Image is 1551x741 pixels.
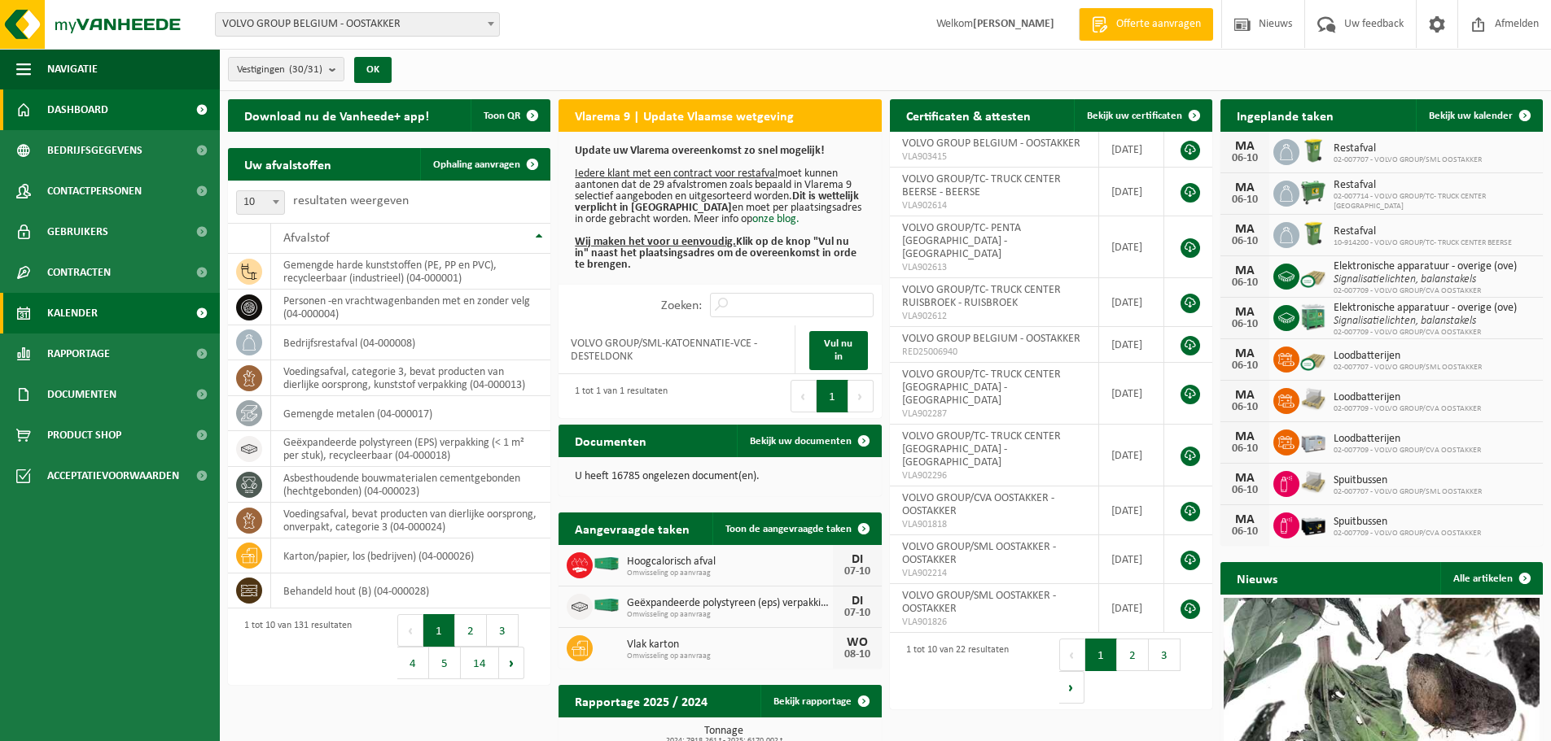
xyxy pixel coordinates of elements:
[902,368,1061,407] span: VOLVO GROUP/TC- TRUCK CENTER [GEOGRAPHIC_DATA] - [GEOGRAPHIC_DATA]
[1229,526,1261,538] div: 06-10
[559,99,810,131] h2: Vlarema 9 | Update Vlaamse wetgeving
[433,159,520,170] span: Ophaling aanvragen
[1229,430,1261,443] div: MA
[1334,302,1517,315] span: Elektronische apparatuur - overige (ove)
[559,512,706,544] h2: Aangevraagde taken
[271,325,550,360] td: bedrijfsrestafval (04-000008)
[902,492,1054,517] span: VOLVO GROUP/CVA OOSTAKKER - OOSTAKKER
[1229,402,1261,413] div: 06-10
[575,236,857,271] b: Klik op de knop "Vul nu in" naast het plaatsingsadres om de overeenkomst in orde te brengen.
[750,436,852,447] span: Bekijk uw documenten
[236,612,352,681] div: 1 tot 10 van 131 resultaten
[841,553,874,566] div: DI
[627,639,832,652] span: Vlak karton
[902,137,1080,150] span: VOLVO GROUP BELGIUM - OOSTAKKER
[902,173,1061,198] span: VOLVO GROUP/TC- TRUCK CENTER BEERSE - BEERSE
[1099,584,1164,633] td: [DATE]
[499,647,524,679] button: Next
[1117,639,1149,671] button: 2
[1334,238,1512,248] span: 10-914200 - VOLVO GROUP/TC- TRUCK CENTER BEERSE
[1299,137,1327,164] img: WB-0240-HPE-GN-50
[1099,486,1164,535] td: [DATE]
[890,99,1047,131] h2: Certificaten & attesten
[1059,671,1084,704] button: Next
[1099,363,1164,425] td: [DATE]
[902,408,1087,421] span: VLA902287
[1220,562,1294,594] h2: Nieuws
[1334,328,1517,338] span: 02-007709 - VOLVO GROUP/CVA OOSTAKKER
[898,637,1009,705] div: 1 tot 10 van 22 resultaten
[1416,99,1541,132] a: Bekijk uw kalender
[1059,639,1085,671] button: Previous
[902,541,1056,566] span: VOLVO GROUP/SML OOSTAKKER - OOSTAKKER
[236,190,285,215] span: 10
[1334,315,1476,327] i: Signalisatielichten, balanstakels
[271,431,550,467] td: geëxpandeerde polystyreen (EPS) verpakking (< 1 m² per stuk), recycleerbaar (04-000018)
[1334,446,1481,455] span: 02-007709 - VOLVO GROUP/CVA OOSTAKKER
[293,194,409,207] label: resultaten weergeven
[283,232,330,245] span: Afvalstof
[397,614,423,647] button: Previous
[1334,179,1535,192] span: Restafval
[47,49,98,89] span: Navigatie
[817,380,848,412] button: 1
[1334,404,1481,414] span: 02-007709 - VOLVO GROUP/CVA OOSTAKKER
[559,325,795,374] td: VOLVO GROUP/SML-KATOENNATIE-VCE - DESTELDONK
[841,636,874,649] div: WO
[216,13,499,36] span: VOLVO GROUP BELGIUM - OOSTAKKER
[902,261,1087,274] span: VLA902613
[902,199,1087,212] span: VLA902614
[575,236,736,248] u: Wij maken het voor u eenvoudig.
[841,595,874,608] div: DI
[1074,99,1211,132] a: Bekijk uw certificaten
[271,360,550,396] td: voedingsafval, categorie 3, bevat producten van dierlijke oorsprong, kunststof verpakking (04-000...
[902,616,1087,629] span: VLA901826
[1334,391,1481,404] span: Loodbatterijen
[423,614,455,647] button: 1
[1149,639,1181,671] button: 3
[575,190,859,214] b: Dit is wettelijk verplicht in [GEOGRAPHIC_DATA]
[575,168,778,180] u: Iedere klant met een contract voor restafval
[725,524,852,534] span: Toon de aangevraagde taken
[559,425,663,456] h2: Documenten
[1229,443,1261,455] div: 06-10
[567,378,668,414] div: 1 tot 1 van 1 resultaten
[1229,360,1261,372] div: 06-10
[228,57,344,81] button: Vestigingen(30/31)
[1334,529,1481,538] span: 02-007709 - VOLVO GROUP/CVA OOSTAKKER
[1112,16,1205,33] span: Offerte aanvragen
[1334,433,1481,446] span: Loodbatterijen
[1229,485,1261,496] div: 06-10
[627,556,832,569] span: Hoogcalorisch afval
[559,685,724,717] h2: Rapportage 2025 / 2024
[1334,142,1482,155] span: Restafval
[271,538,550,573] td: karton/papier, los (bedrijven) (04-000026)
[228,99,445,131] h2: Download nu de Vanheede+ app!
[841,649,874,660] div: 08-10
[461,647,499,679] button: 14
[1229,319,1261,330] div: 06-10
[1299,469,1327,496] img: LP-PA-00000-WDN-11
[1334,225,1512,238] span: Restafval
[593,556,620,571] img: HK-XC-40-GN-00
[1229,223,1261,236] div: MA
[47,89,108,130] span: Dashboard
[791,380,817,412] button: Previous
[47,293,98,333] span: Kalender
[627,597,832,610] span: Geëxpandeerde polystyreen (eps) verpakking (< 1 m² per stuk), recycleerbaar
[1334,487,1482,497] span: 02-007707 - VOLVO GROUP/SML OOSTAKKER
[271,467,550,503] td: asbesthoudende bouwmaterialen cementgebonden (hechtgebonden) (04-000023)
[1299,344,1327,372] img: PB-CU
[902,150,1087,163] span: VLA903415
[1334,286,1517,296] span: 02-007709 - VOLVO GROUP/CVA OOSTAKKER
[1229,277,1261,289] div: 06-10
[455,614,487,647] button: 2
[271,254,550,290] td: gemengde harde kunststoffen (PE, PP en PVC), recycleerbaar (industrieel) (04-000001)
[973,18,1054,30] strong: [PERSON_NAME]
[1299,510,1327,538] img: PB-LB-0680-HPE-BK-11
[1334,192,1535,211] span: 02-007714 - VOLVO GROUP/TC- TRUCK CENTER [GEOGRAPHIC_DATA]
[1099,168,1164,216] td: [DATE]
[47,333,110,374] span: Rapportage
[271,503,550,538] td: voedingsafval, bevat producten van dierlijke oorsprong, onverpakt, categorie 3 (04-000024)
[471,99,549,132] button: Toon QR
